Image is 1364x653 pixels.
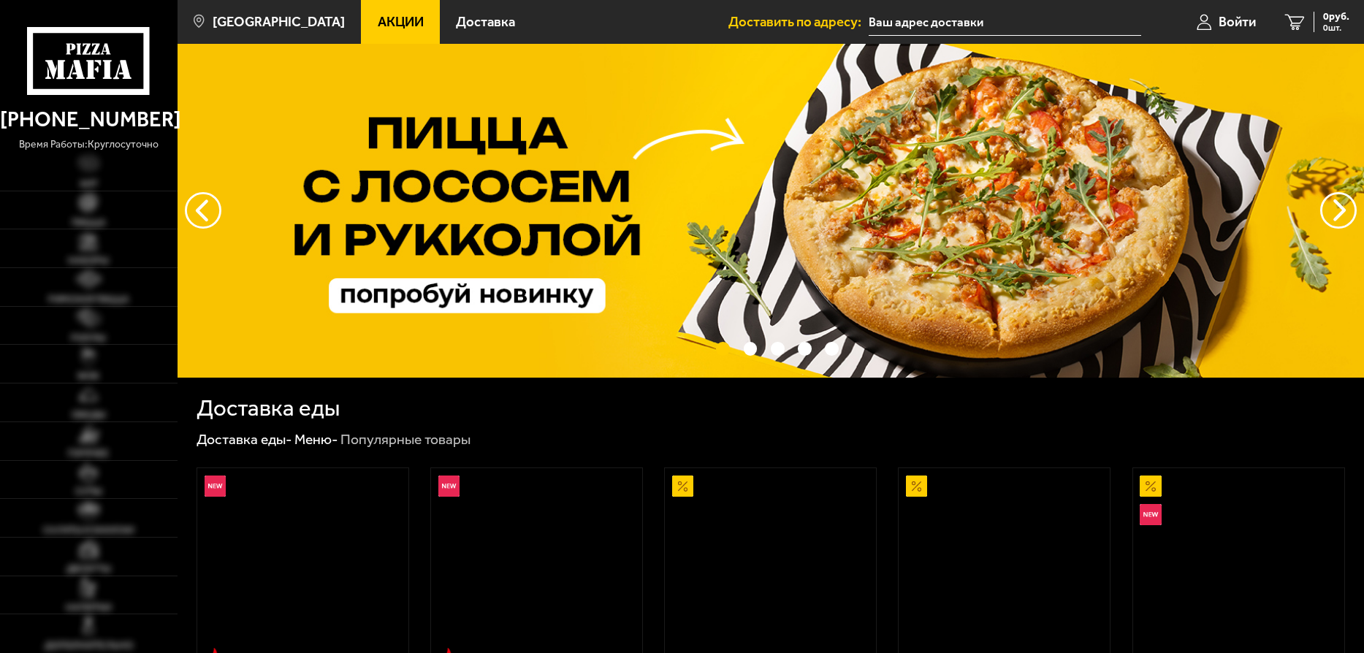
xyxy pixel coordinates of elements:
[825,342,839,356] button: точки переключения
[438,476,460,497] img: Новинка
[1219,15,1256,29] span: Войти
[68,448,109,458] span: Горячее
[45,641,133,650] span: Дополнительно
[340,430,470,448] div: Популярные товары
[185,192,221,229] button: следующий
[68,256,109,265] span: Наборы
[906,476,927,497] img: Акционный
[1323,23,1349,32] span: 0 шт.
[456,15,515,29] span: Доставка
[1323,12,1349,22] span: 0 руб.
[66,564,111,573] span: Десерты
[72,218,106,227] span: Пицца
[197,431,292,448] a: Доставка еды-
[728,15,869,29] span: Доставить по адресу:
[213,15,345,29] span: [GEOGRAPHIC_DATA]
[66,603,111,612] span: Напитки
[869,9,1141,36] input: Ваш адрес доставки
[1140,476,1161,497] img: Акционный
[77,371,99,381] span: WOK
[1140,504,1161,525] img: Новинка
[75,486,102,496] span: Супы
[716,342,730,356] button: точки переключения
[798,342,812,356] button: точки переключения
[43,525,134,535] span: Салаты и закуски
[1320,192,1357,229] button: предыдущий
[378,15,424,29] span: Акции
[771,342,785,356] button: точки переключения
[205,476,226,497] img: Новинка
[672,476,693,497] img: Акционный
[80,179,98,188] span: Хит
[71,333,106,343] span: Роллы
[72,410,106,419] span: Обеды
[294,431,338,448] a: Меню-
[744,342,758,356] button: точки переключения
[197,397,340,419] h1: Доставка еды
[48,294,129,304] span: Римская пицца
